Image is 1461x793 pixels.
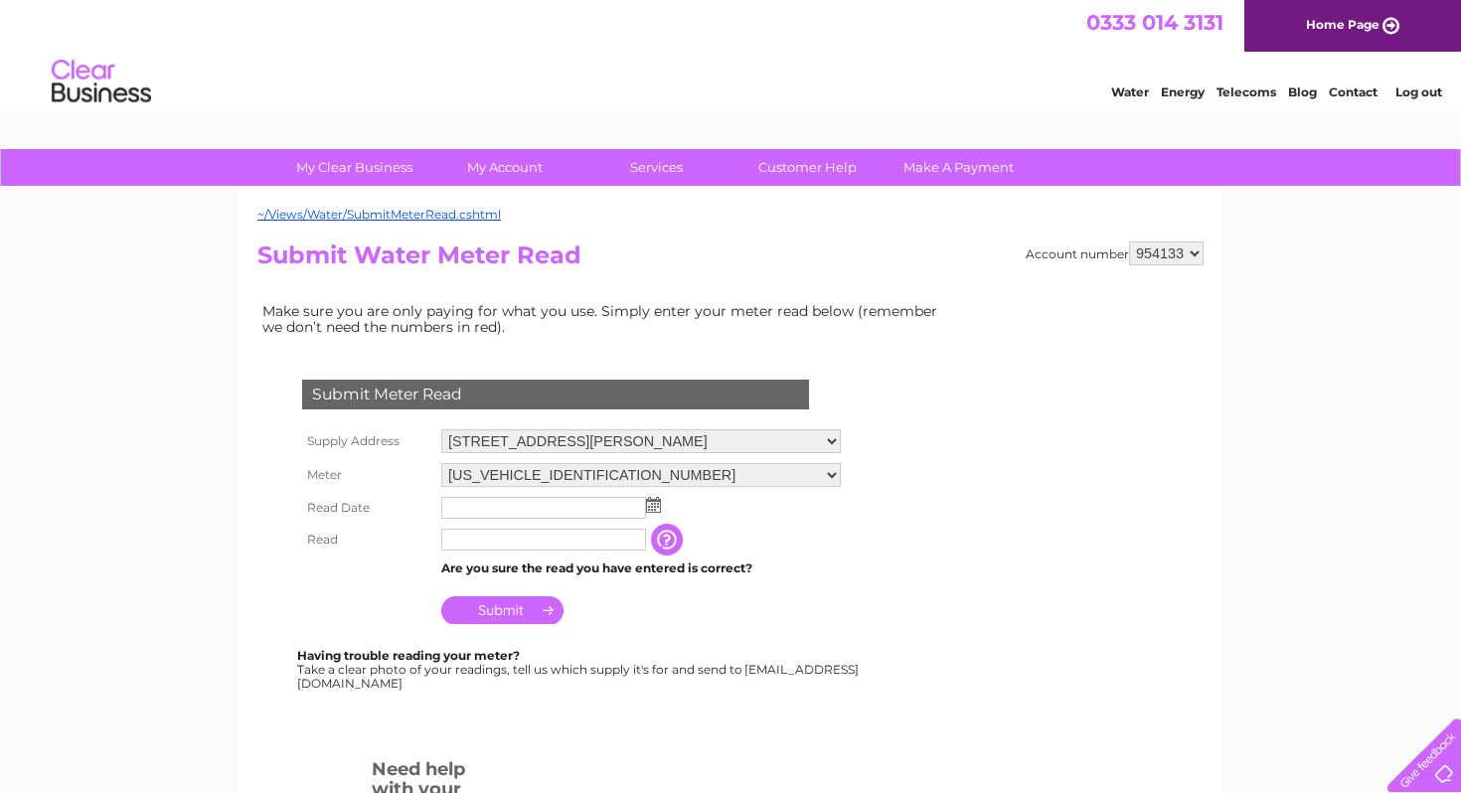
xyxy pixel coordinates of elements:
b: Having trouble reading your meter? [297,648,520,663]
a: Make A Payment [877,149,1041,186]
a: Services [574,149,738,186]
a: ~/Views/Water/SubmitMeterRead.cshtml [257,207,501,222]
a: Water [1111,84,1149,99]
a: Customer Help [726,149,890,186]
a: My Account [423,149,587,186]
h2: Submit Water Meter Read [257,241,1204,279]
a: 0333 014 3131 [1086,10,1223,35]
a: Contact [1329,84,1378,99]
img: ... [646,497,661,513]
a: My Clear Business [272,149,436,186]
input: Submit [441,596,564,624]
th: Meter [297,458,436,492]
a: Log out [1395,84,1442,99]
a: Blog [1288,84,1317,99]
img: logo.png [51,52,152,112]
a: Telecoms [1217,84,1276,99]
th: Supply Address [297,424,436,458]
div: Take a clear photo of your readings, tell us which supply it's for and send to [EMAIL_ADDRESS][DO... [297,649,862,690]
a: Energy [1161,84,1205,99]
td: Make sure you are only paying for what you use. Simply enter your meter read below (remember we d... [257,298,953,340]
div: Submit Meter Read [302,380,809,409]
div: Account number [1026,241,1204,265]
td: Are you sure the read you have entered is correct? [436,555,846,581]
th: Read [297,524,436,555]
input: Information [651,524,687,555]
div: Clear Business is a trading name of Verastar Limited (registered in [GEOGRAPHIC_DATA] No. 3667643... [262,11,1202,96]
th: Read Date [297,492,436,524]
